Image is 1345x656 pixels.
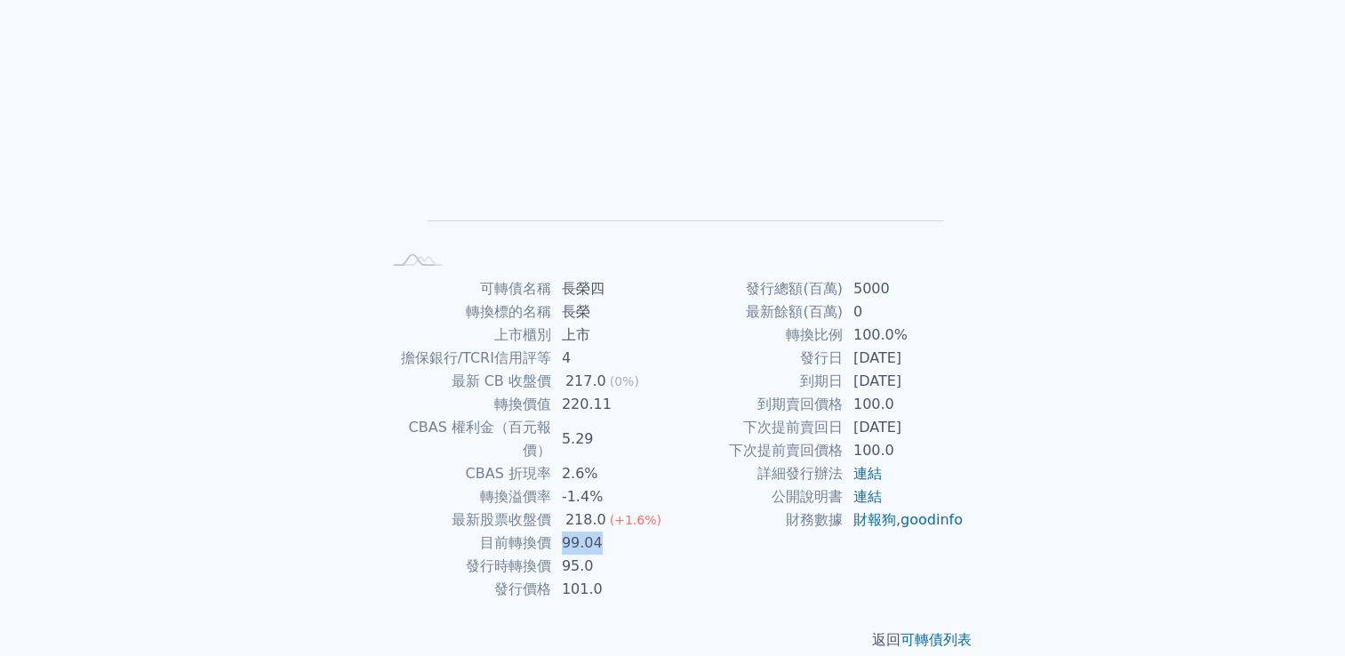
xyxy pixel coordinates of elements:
[551,578,673,601] td: 101.0
[551,532,673,555] td: 99.04
[673,347,843,370] td: 發行日
[901,511,963,528] a: goodinfo
[673,416,843,439] td: 下次提前賣回日
[673,277,843,300] td: 發行總額(百萬)
[901,631,972,648] a: 可轉債列表
[610,513,661,527] span: (+1.6%)
[843,300,965,324] td: 0
[551,347,673,370] td: 4
[360,629,986,651] p: 返回
[853,488,882,505] a: 連結
[843,324,965,347] td: 100.0%
[551,462,673,485] td: 2.6%
[381,578,551,601] td: 發行價格
[853,465,882,482] a: 連結
[843,277,965,300] td: 5000
[551,416,673,462] td: 5.29
[381,555,551,578] td: 發行時轉換價
[411,35,944,247] g: Chart
[843,508,965,532] td: ,
[381,393,551,416] td: 轉換價值
[381,370,551,393] td: 最新 CB 收盤價
[381,508,551,532] td: 最新股票收盤價
[673,324,843,347] td: 轉換比例
[673,300,843,324] td: 最新餘額(百萬)
[551,393,673,416] td: 220.11
[1256,571,1345,656] iframe: Chat Widget
[551,300,673,324] td: 長榮
[843,347,965,370] td: [DATE]
[843,393,965,416] td: 100.0
[381,416,551,462] td: CBAS 權利金（百元報價）
[673,393,843,416] td: 到期賣回價格
[551,485,673,508] td: -1.4%
[562,370,610,393] div: 217.0
[381,300,551,324] td: 轉換標的名稱
[381,462,551,485] td: CBAS 折現率
[673,485,843,508] td: 公開說明書
[843,439,965,462] td: 100.0
[381,532,551,555] td: 目前轉換價
[843,416,965,439] td: [DATE]
[673,370,843,393] td: 到期日
[610,374,639,388] span: (0%)
[843,370,965,393] td: [DATE]
[673,462,843,485] td: 詳細發行辦法
[381,347,551,370] td: 擔保銀行/TCRI信用評等
[853,511,896,528] a: 財報狗
[381,485,551,508] td: 轉換溢價率
[562,508,610,532] div: 218.0
[673,439,843,462] td: 下次提前賣回價格
[551,324,673,347] td: 上市
[381,277,551,300] td: 可轉債名稱
[381,324,551,347] td: 上市櫃別
[551,555,673,578] td: 95.0
[673,508,843,532] td: 財務數據
[1256,571,1345,656] div: 聊天小工具
[551,277,673,300] td: 長榮四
